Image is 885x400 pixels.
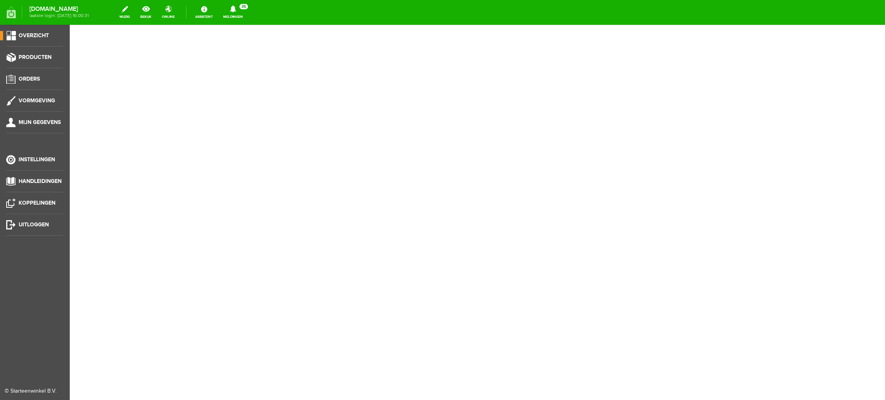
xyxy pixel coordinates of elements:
span: laatste login: [DATE] 16:00:31 [29,14,89,18]
span: Orders [19,76,40,82]
a: Assistent [191,4,217,21]
a: wijzig [115,4,134,21]
strong: [DOMAIN_NAME] [29,7,89,11]
span: Overzicht [19,32,49,39]
a: bekijk [136,4,156,21]
span: Instellingen [19,156,55,163]
span: Handleidingen [19,178,62,184]
span: Vormgeving [19,97,55,104]
span: Producten [19,54,52,60]
a: Meldingen35 [219,4,248,21]
span: Uitloggen [19,221,49,228]
div: © Starteenwinkel B.V. [5,387,59,395]
span: 35 [239,4,248,9]
span: Mijn gegevens [19,119,61,126]
a: online [157,4,179,21]
span: Koppelingen [19,200,55,206]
